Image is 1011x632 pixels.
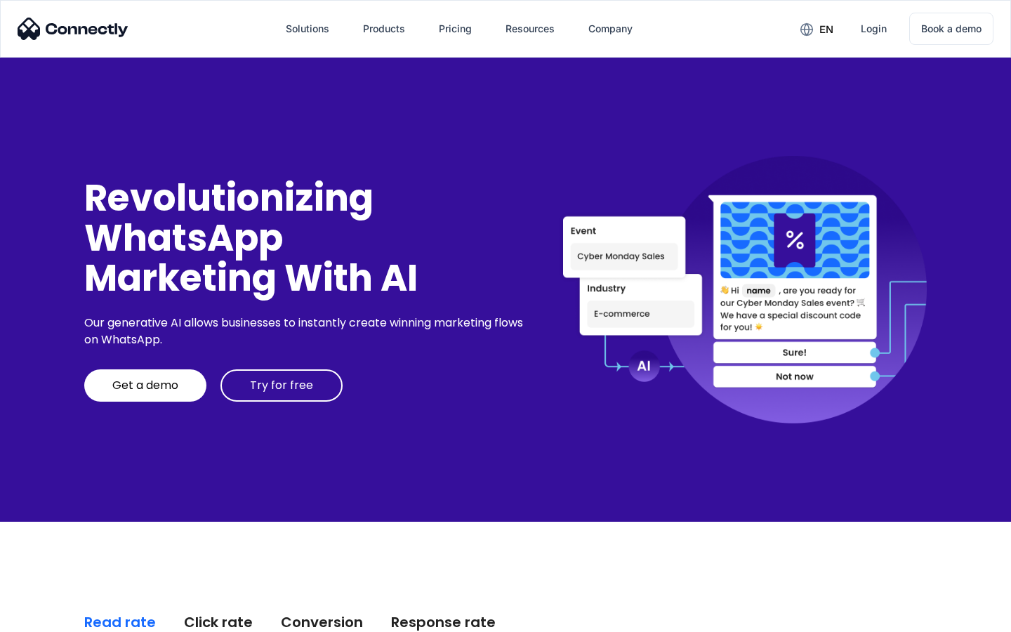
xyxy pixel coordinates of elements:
div: Resources [505,19,555,39]
a: Login [850,12,898,46]
div: Click rate [184,612,253,632]
aside: Language selected: English [14,607,84,627]
div: Try for free [250,378,313,393]
div: Products [363,19,405,39]
ul: Language list [28,607,84,627]
a: Pricing [428,12,483,46]
a: Book a demo [909,13,993,45]
div: Our generative AI allows businesses to instantly create winning marketing flows on WhatsApp. [84,315,528,348]
a: Get a demo [84,369,206,402]
img: Connectly Logo [18,18,128,40]
div: Login [861,19,887,39]
div: Conversion [281,612,363,632]
div: Pricing [439,19,472,39]
div: Revolutionizing WhatsApp Marketing With AI [84,178,528,298]
a: Try for free [220,369,343,402]
div: Solutions [286,19,329,39]
div: Get a demo [112,378,178,393]
div: Read rate [84,612,156,632]
div: Company [588,19,633,39]
div: Response rate [391,612,496,632]
div: en [819,20,833,39]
